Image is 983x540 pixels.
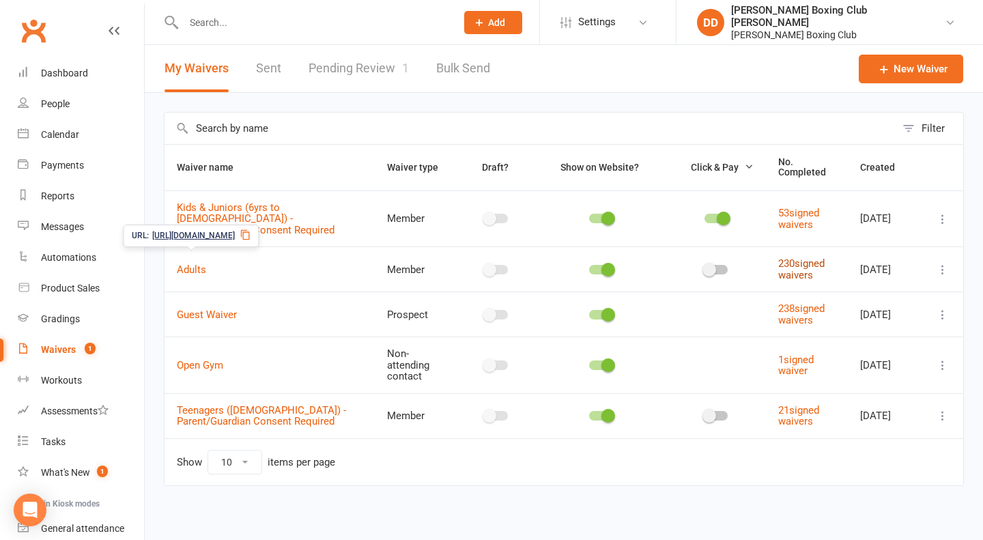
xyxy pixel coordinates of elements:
[18,457,144,488] a: What's New1
[18,335,144,365] a: Waivers 1
[41,313,80,324] div: Gradings
[731,29,945,41] div: [PERSON_NAME] Boxing Club
[18,58,144,89] a: Dashboard
[848,246,922,292] td: [DATE]
[41,190,74,201] div: Reports
[766,145,848,190] th: No. Completed
[177,404,346,428] a: Teenagers ([DEMOGRAPHIC_DATA]) - Parent/Guardian Consent Required
[578,7,616,38] span: Settings
[778,404,819,428] a: 21signed waivers
[152,229,235,242] span: [URL][DOMAIN_NAME]
[470,159,524,175] button: Draft?
[85,343,96,354] span: 1
[922,120,945,137] div: Filter
[97,466,108,477] span: 1
[691,162,739,173] span: Click & Pay
[778,302,825,326] a: 238signed waivers
[860,162,910,173] span: Created
[548,159,654,175] button: Show on Website?
[41,406,109,416] div: Assessments
[848,190,922,247] td: [DATE]
[41,252,96,263] div: Automations
[177,201,334,236] a: Kids & Juniors (6yrs to [DEMOGRAPHIC_DATA]) - Parent/Guardian Consent Required
[436,45,490,92] a: Bulk Send
[41,68,88,79] div: Dashboard
[177,309,237,321] a: Guest Waiver
[488,17,505,28] span: Add
[132,229,149,242] span: URL:
[18,212,144,242] a: Messages
[896,113,963,144] button: Filter
[375,246,457,292] td: Member
[41,436,66,447] div: Tasks
[560,162,639,173] span: Show on Website?
[375,393,457,438] td: Member
[375,190,457,247] td: Member
[848,337,922,393] td: [DATE]
[860,159,910,175] button: Created
[697,9,724,36] div: DD
[18,396,144,427] a: Assessments
[41,221,84,232] div: Messages
[256,45,281,92] a: Sent
[177,359,223,371] a: Open Gym
[848,292,922,337] td: [DATE]
[41,283,100,294] div: Product Sales
[41,467,90,478] div: What's New
[41,375,82,386] div: Workouts
[268,457,335,468] div: items per page
[165,113,896,144] input: Search by name
[41,160,84,171] div: Payments
[309,45,409,92] a: Pending Review1
[731,4,945,29] div: [PERSON_NAME] Boxing Club [PERSON_NAME]
[18,181,144,212] a: Reports
[16,14,51,48] a: Clubworx
[18,150,144,181] a: Payments
[848,393,922,438] td: [DATE]
[18,242,144,273] a: Automations
[18,365,144,396] a: Workouts
[165,45,229,92] button: My Waivers
[375,337,457,393] td: Non-attending contact
[375,292,457,337] td: Prospect
[482,162,509,173] span: Draft?
[180,13,446,32] input: Search...
[177,159,248,175] button: Waiver name
[177,162,248,173] span: Waiver name
[177,450,335,474] div: Show
[41,98,70,109] div: People
[18,273,144,304] a: Product Sales
[464,11,522,34] button: Add
[41,129,79,140] div: Calendar
[18,427,144,457] a: Tasks
[41,344,76,355] div: Waivers
[18,119,144,150] a: Calendar
[402,61,409,75] span: 1
[41,523,124,534] div: General attendance
[18,304,144,335] a: Gradings
[679,159,754,175] button: Click & Pay
[177,264,206,276] a: Adults
[18,89,144,119] a: People
[778,354,814,378] a: 1signed waiver
[778,257,825,281] a: 230signed waivers
[375,145,457,190] th: Waiver type
[859,55,963,83] a: New Waiver
[14,494,46,526] div: Open Intercom Messenger
[778,207,819,231] a: 53signed waivers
